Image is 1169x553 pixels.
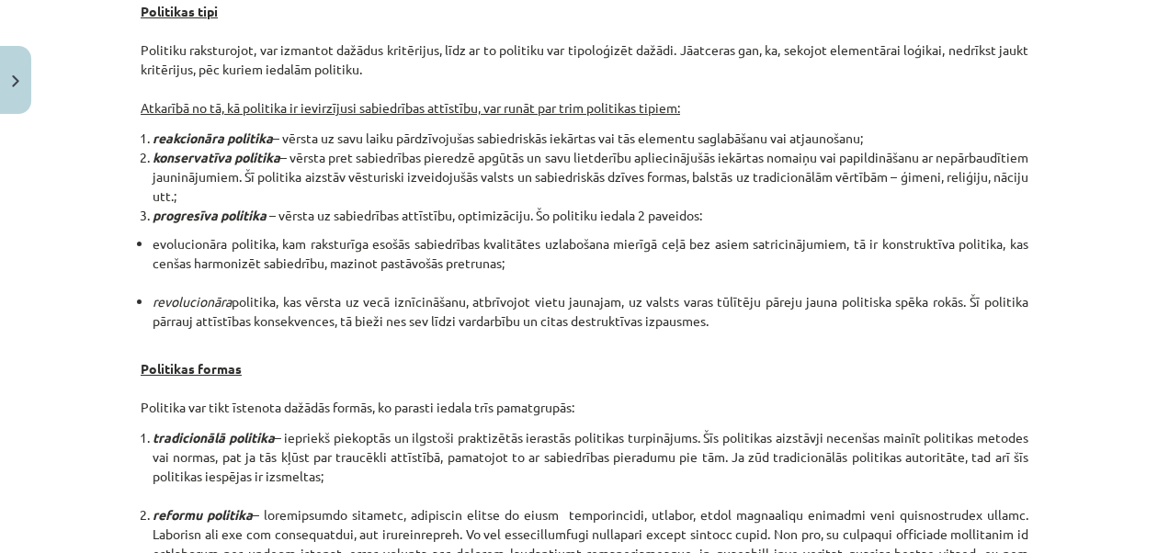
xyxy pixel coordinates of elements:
em: tradicionālā politika [153,429,275,446]
li: – vērsta uz sabiedrības attīstību, optimizāciju. Šo politiku iedala 2 paveidos: [153,206,1028,225]
li: politika, kas vērsta uz vecā iznīcināšanu, atbrīvojot vietu jaunajam, uz valsts varas tūlītēju pā... [153,292,1028,331]
u: Politikas tipi [141,3,218,19]
u: Atkarībā no tā, kā politika ir ievirzījusi sabiedrības attīstību, var runāt par trim politikas ti... [141,99,680,116]
li: – iepriekš piekoptās un ilgstoši praktizētās ierastās politikas turpinājums. Šīs politikas aizstā... [153,428,1028,505]
img: icon-close-lesson-0947bae3869378f0d4975bcd49f059093ad1ed9edebbc8119c70593378902aed.svg [12,75,19,87]
em: reformu politika [153,506,253,523]
em: revolucionāra [153,293,232,310]
strong: progresīva politika [153,207,267,223]
li: – vērsta uz savu laiku pārdzīvojušas sabiedriskās iekārtas vai tās elementu saglabāšanu vai atjau... [153,129,1028,148]
em: konservatīva politika [153,149,280,165]
u: Politikas formas [141,360,242,377]
p: Politika var tikt īstenota dažādās formās, ko parasti iedala trīs pamatgrupās: [141,340,1028,417]
li: evolucionāra politika, kam raksturīga esošās sabiedrības kvalitātes uzlabošana mierīgā ceļā bez a... [153,234,1028,292]
em: reakcionāra politika [153,130,273,146]
li: – vērsta pret sabiedrības pieredzē apgūtās un savu lietderību apliecinājušās iekārtas nomaiņu vai... [153,148,1028,206]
